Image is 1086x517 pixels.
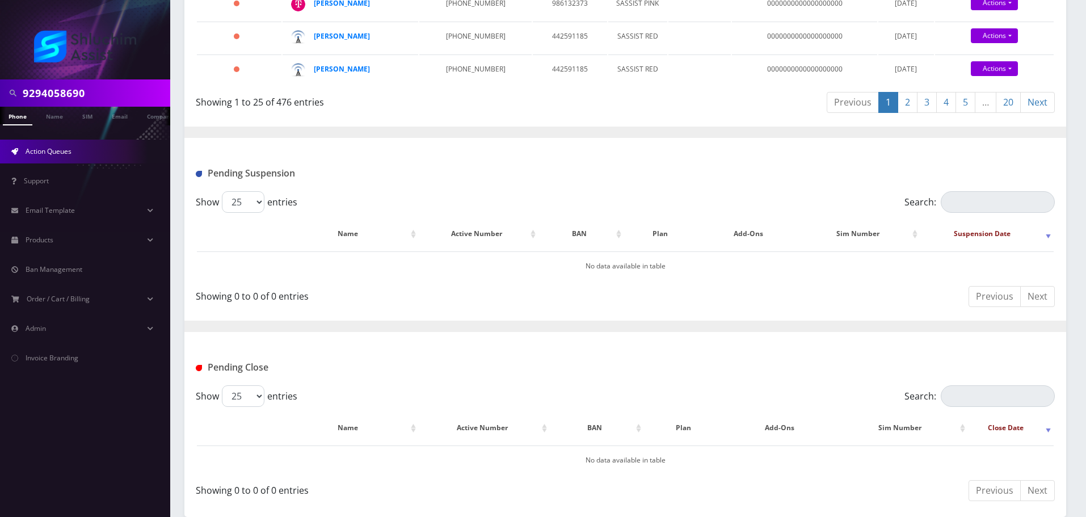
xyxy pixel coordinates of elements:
label: Search: [904,191,1055,213]
a: 4 [936,92,956,113]
img: Pending Suspension [196,171,202,177]
a: Company [141,107,179,124]
a: Actions [971,28,1018,43]
span: Email Template [26,205,75,215]
th: BAN: activate to sort column ascending [551,411,643,444]
td: 0000000000000000000 [732,54,877,86]
a: Next [1020,286,1055,307]
span: Products [26,235,53,245]
a: 5 [955,92,975,113]
th: Add-Ons [723,411,837,444]
select: Showentries [222,385,264,407]
td: 0000000000000000000 [732,22,877,53]
span: Admin [26,323,46,333]
span: Order / Cart / Billing [27,294,90,304]
span: Invoice Branding [26,353,78,363]
h1: Pending Suspension [196,168,471,179]
label: Show entries [196,385,297,407]
td: [PHONE_NUMBER] [419,22,531,53]
th: Add-Ons [696,217,800,250]
a: Previous [827,92,879,113]
th: Suspension Date: activate to sort column ascending [921,217,1054,250]
td: SASSIST RED [608,22,667,53]
th: Sim Number: activate to sort column ascending [802,217,920,250]
a: 1 [878,92,898,113]
a: Phone [3,107,32,125]
a: [PERSON_NAME] [314,31,370,41]
th: Plan [645,411,722,444]
a: Previous [969,480,1021,501]
span: Support [24,176,49,186]
img: Pending Close [196,365,202,371]
div: Showing 1 to 25 of 476 entries [196,91,617,109]
th: Active Number: activate to sort column ascending [420,411,550,444]
a: SIM [77,107,98,124]
input: Search: [941,385,1055,407]
a: Email [106,107,133,124]
a: 3 [917,92,937,113]
input: Search: [941,191,1055,213]
th: Name: activate to sort column ascending [283,217,419,250]
div: Showing 0 to 0 of 0 entries [196,285,617,303]
a: Actions [971,61,1018,76]
span: Ban Management [26,264,82,274]
td: 442591185 [533,54,607,86]
input: Search in Company [23,82,167,104]
span: [DATE] [895,64,917,74]
th: Name: activate to sort column ascending [283,411,419,444]
th: Active Number: activate to sort column ascending [420,217,538,250]
label: Show entries [196,191,297,213]
label: Search: [904,385,1055,407]
div: Showing 0 to 0 of 0 entries [196,479,617,497]
a: Next [1020,92,1055,113]
th: Close Date: activate to sort column ascending [969,411,1054,444]
th: BAN: activate to sort column ascending [540,217,624,250]
th: Plan [625,217,695,250]
td: SASSIST RED [608,54,667,86]
td: 442591185 [533,22,607,53]
td: No data available in table [197,251,1054,280]
a: 20 [996,92,1021,113]
select: Showentries [222,191,264,213]
a: Next [1020,480,1055,501]
a: 2 [898,92,917,113]
img: Shluchim Assist [34,31,136,62]
a: Previous [969,286,1021,307]
span: [DATE] [895,31,917,41]
td: No data available in table [197,445,1054,474]
h1: Pending Close [196,362,471,373]
a: … [975,92,996,113]
td: [PHONE_NUMBER] [419,54,531,86]
a: Name [40,107,69,124]
a: [PERSON_NAME] [314,64,370,74]
th: Sim Number: activate to sort column ascending [837,411,967,444]
span: Action Queues [26,146,71,156]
